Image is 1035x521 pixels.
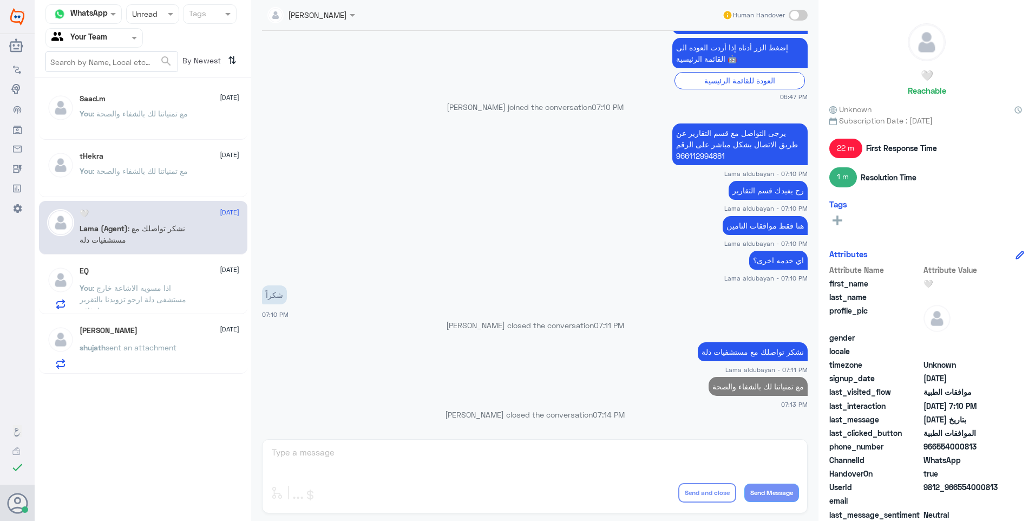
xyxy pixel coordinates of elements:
button: Send Message [744,484,799,502]
span: 07:14 PM [593,410,625,419]
span: By Newest [178,51,224,73]
span: 07:13 PM [781,400,808,409]
span: true [923,468,1002,479]
img: defaultAdmin.png [47,152,74,179]
span: last_name [829,291,921,303]
span: : نشكر تواصلك مع مستشفيات دلة [80,224,185,244]
span: Unknown [923,359,1002,370]
span: null [923,495,1002,506]
span: الموافقات الطبية [923,427,1002,439]
i: check [11,461,24,474]
span: Lama aldubayan - 07:10 PM [724,239,808,248]
img: defaultAdmin.png [908,24,945,61]
span: Attribute Name [829,264,921,276]
span: [DATE] [220,207,239,217]
h5: Saad.m [80,94,106,103]
span: [DATE] [220,93,239,102]
span: You [80,283,93,292]
span: Subscription Date : [DATE] [829,115,1024,126]
span: 2025-09-14T16:10:42.0841896Z [923,400,1002,412]
h5: 🤍 [80,209,89,218]
h6: Reachable [908,86,946,95]
span: Attribute Value [923,264,1002,276]
button: search [160,53,173,70]
span: last_message_sentiment [829,509,921,520]
span: sent an attachment [106,343,176,352]
p: 14/9/2025, 7:11 PM [698,342,808,361]
img: defaultAdmin.png [47,209,74,236]
span: : اذا مسويه الاشاعة خارج مستشفى دلة ارجو تزويدنا بالتقرير حتى يتم ارفاقه . [80,283,186,315]
img: defaultAdmin.png [47,94,74,121]
span: shujath [80,343,106,352]
span: 07:10 PM [592,102,624,112]
span: Lama aldubayan - 07:10 PM [724,273,808,283]
span: last_visited_flow [829,386,921,398]
span: 0 [923,509,1002,520]
span: : مع تمنياتنا لك بالشفاء والصحة [93,109,188,118]
span: First Response Time [866,142,937,154]
span: last_clicked_button [829,427,921,439]
span: last_message [829,414,921,425]
span: 06:47 PM [780,92,808,101]
span: [DATE] [220,150,239,160]
span: Lama aldubayan - 07:11 PM [725,365,808,374]
p: [PERSON_NAME] closed the conversation [262,320,808,331]
h5: shujath mohammed [80,326,137,335]
i: ⇅ [228,51,237,69]
button: Send and close [678,483,736,503]
span: You [80,166,93,175]
img: defaultAdmin.png [923,305,951,332]
h5: EQ [80,266,89,276]
span: signup_date [829,373,921,384]
button: Avatar [7,493,28,513]
span: null [923,332,1002,343]
span: Unknown [829,103,872,115]
span: 22 m [829,139,862,158]
span: : مع تمنياتنا لك بالشفاء والصحة [93,166,188,175]
span: 🤍 [923,278,1002,289]
span: Lama aldubayan - 07:10 PM [724,169,808,178]
span: 1 m [829,167,857,187]
span: موافقات الطبية [923,386,1002,398]
span: You [80,109,93,118]
span: null [923,346,1002,357]
h6: Tags [829,199,847,209]
p: 14/9/2025, 7:10 PM [672,123,808,165]
p: 14/9/2025, 7:10 PM [723,216,808,235]
p: 14/9/2025, 7:13 PM [709,377,808,396]
h5: 🤍 [921,69,933,82]
span: 07:10 PM [262,311,289,318]
img: whatsapp.png [51,6,68,22]
span: ChannelId [829,454,921,466]
span: email [829,495,921,506]
span: 2 [923,454,1002,466]
span: timezone [829,359,921,370]
span: Lama (Agent) [80,224,128,233]
span: [DATE] [220,265,239,275]
span: Resolution Time [861,172,916,183]
span: 9812_966554000813 [923,481,1002,493]
p: 14/9/2025, 7:10 PM [749,251,808,270]
span: search [160,55,173,68]
p: 14/9/2025, 6:47 PM [672,38,808,68]
span: UserId [829,481,921,493]
h5: tHekra [80,152,103,161]
input: Search by Name, Local etc… [46,52,178,71]
span: [DATE] [220,324,239,334]
span: HandoverOn [829,468,921,479]
span: 966554000813 [923,441,1002,452]
p: [PERSON_NAME] joined the conversation [262,101,808,113]
span: locale [829,346,921,357]
img: defaultAdmin.png [47,326,74,353]
span: last_interaction [829,400,921,412]
p: 14/9/2025, 7:10 PM [729,181,808,200]
span: phone_number [829,441,921,452]
div: Tags [187,8,206,22]
span: Lama aldubayan - 07:10 PM [724,204,808,213]
span: 2024-12-09T18:57:47.944Z [923,373,1002,384]
span: first_name [829,278,921,289]
p: 14/9/2025, 7:10 PM [262,285,287,304]
span: profile_pic [829,305,921,330]
span: 07:11 PM [594,321,624,330]
span: Human Handover [733,10,785,20]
